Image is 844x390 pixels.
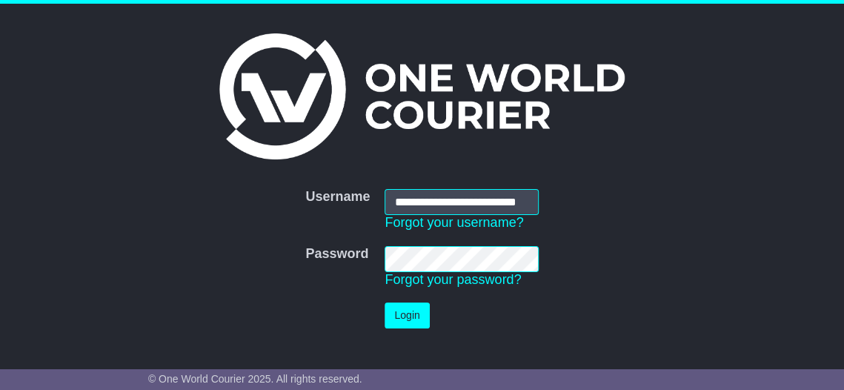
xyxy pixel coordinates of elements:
a: Forgot your username? [385,215,523,230]
img: One World [219,33,624,159]
button: Login [385,303,429,328]
a: Forgot your password? [385,272,521,287]
span: © One World Courier 2025. All rights reserved. [148,373,362,385]
label: Username [305,189,370,205]
label: Password [305,246,368,262]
